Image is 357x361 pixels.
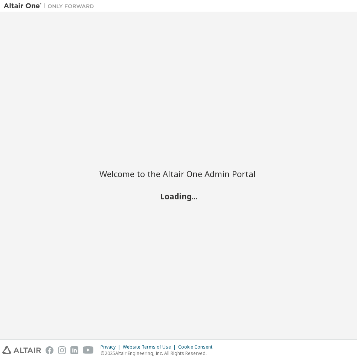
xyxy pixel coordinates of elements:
[58,346,66,354] img: instagram.svg
[46,346,53,354] img: facebook.svg
[4,2,98,10] img: Altair One
[83,346,94,354] img: youtube.svg
[70,346,78,354] img: linkedin.svg
[123,344,178,350] div: Website Terms of Use
[178,344,217,350] div: Cookie Consent
[101,344,123,350] div: Privacy
[99,191,258,201] h2: Loading...
[101,350,217,356] p: © 2025 Altair Engineering, Inc. All Rights Reserved.
[99,168,258,179] h2: Welcome to the Altair One Admin Portal
[2,346,41,354] img: altair_logo.svg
